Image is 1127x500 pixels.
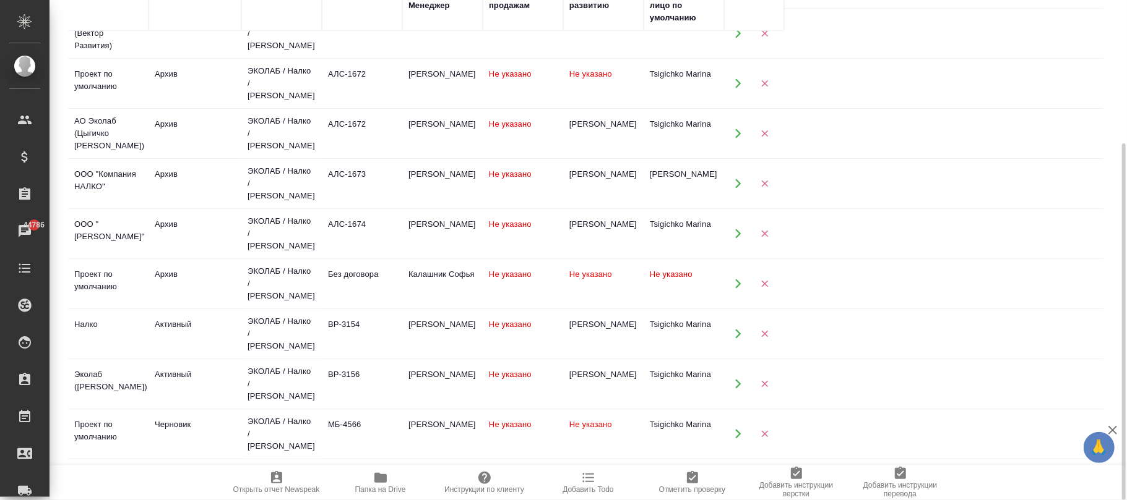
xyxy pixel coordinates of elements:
[248,315,316,352] div: ЭКОЛАБ / Налко / [PERSON_NAME]
[752,271,777,297] button: Удалить
[1089,434,1110,460] span: 🙏
[248,65,316,102] div: ЭКОЛАБ / Налко / [PERSON_NAME]
[1084,432,1115,463] button: 🙏
[155,318,235,331] div: Активный
[725,422,751,447] button: Открыть
[650,168,718,180] div: [PERSON_NAME]
[856,481,945,498] span: Добавить инструкции перевода
[328,218,396,231] div: АЛС-1674
[752,121,777,146] button: Удалить
[328,368,396,381] div: ВР-3156
[489,169,532,179] span: Не указано
[650,68,718,80] div: Tsigichko Marina
[74,418,142,443] div: Проект по умолчанию
[155,368,235,381] div: Активный
[569,269,612,279] span: Не указано
[16,219,52,231] span: 44786
[752,371,777,397] button: Удалить
[248,415,316,452] div: ЭКОЛАБ / Налко / [PERSON_NAME]
[489,320,532,329] span: Не указано
[355,485,406,494] span: Папка на Drive
[650,118,718,130] div: Tsigichko Marina
[408,268,477,281] div: Калашник Софья
[248,115,316,152] div: ЭКОЛАБ / Налко / [PERSON_NAME]
[569,69,612,78] span: Не указано
[489,69,532,78] span: Не указано
[725,221,751,247] button: Открыть
[569,420,612,429] span: Не указано
[752,422,777,447] button: Удалить
[725,171,751,197] button: Открыть
[408,418,477,431] div: [PERSON_NAME]
[74,318,142,331] div: Налко
[248,215,316,252] div: ЭКОЛАБ / Налко / [PERSON_NAME]
[328,168,396,180] div: АЛС-1673
[233,485,320,494] span: Открыть отчет Newspeak
[752,321,777,347] button: Удалить
[155,168,235,180] div: Архив
[74,68,142,93] div: Проект по умолчанию
[225,465,329,500] button: Открыть отчет Newspeak
[328,68,396,80] div: АЛС-1672
[3,216,46,247] a: 44786
[848,465,952,500] button: Добавить инструкции перевода
[408,168,477,180] div: [PERSON_NAME]
[328,418,396,431] div: МБ-4566
[74,115,142,152] div: АО Эколаб (Цыгичко [PERSON_NAME])
[752,71,777,96] button: Удалить
[569,368,637,381] div: [PERSON_NAME]
[650,318,718,331] div: Tsigichko Marina
[155,118,235,130] div: Архив
[489,370,532,379] span: Не указано
[650,218,718,231] div: Tsigichko Marina
[74,218,142,243] div: ООО "[PERSON_NAME]"
[248,365,316,402] div: ЭКОЛАБ / Налко / [PERSON_NAME]
[752,21,777,46] button: Удалить
[563,485,613,494] span: Добавить Todo
[725,121,751,146] button: Открыть
[725,271,751,297] button: Открыть
[248,15,316,52] div: ЭКОЛАБ / Налко / [PERSON_NAME]
[641,465,745,500] button: Отметить проверку
[650,418,718,431] div: Tsigichko Marina
[659,485,725,494] span: Отметить проверку
[74,268,142,293] div: Проект по умолчанию
[569,218,637,231] div: [PERSON_NAME]
[74,168,142,193] div: ООО "Компания НАЛКО"
[328,318,396,331] div: ВР-3154
[752,481,841,498] span: Добавить инструкции верстки
[433,465,537,500] button: Инструкции по клиенту
[752,171,777,197] button: Удалить
[155,268,235,281] div: Архив
[725,21,751,46] button: Открыть
[489,219,532,229] span: Не указано
[489,420,532,429] span: Не указано
[725,371,751,397] button: Открыть
[74,368,142,393] div: Эколаб ([PERSON_NAME])
[725,71,751,96] button: Открыть
[408,218,477,231] div: [PERSON_NAME]
[489,269,532,279] span: Не указано
[408,118,477,130] div: [PERSON_NAME]
[328,268,396,281] div: Без договора
[569,118,637,130] div: [PERSON_NAME]
[489,119,532,129] span: Не указано
[725,321,751,347] button: Открыть
[537,465,641,500] button: Добавить Todo
[74,15,142,52] div: [PERSON_NAME] (Вектор Развития)
[155,418,235,431] div: Черновик
[569,318,637,331] div: [PERSON_NAME]
[444,485,524,494] span: Инструкции по клиенту
[408,318,477,331] div: [PERSON_NAME]
[329,465,433,500] button: Папка на Drive
[752,221,777,247] button: Удалить
[408,68,477,80] div: [PERSON_NAME]
[248,265,316,302] div: ЭКОЛАБ / Налко / [PERSON_NAME]
[650,269,693,279] span: Не указано
[155,218,235,231] div: Архив
[745,465,848,500] button: Добавить инструкции верстки
[569,168,637,180] div: [PERSON_NAME]
[328,118,396,130] div: АЛС-1672
[248,165,316,202] div: ЭКОЛАБ / Налко / [PERSON_NAME]
[408,368,477,381] div: [PERSON_NAME]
